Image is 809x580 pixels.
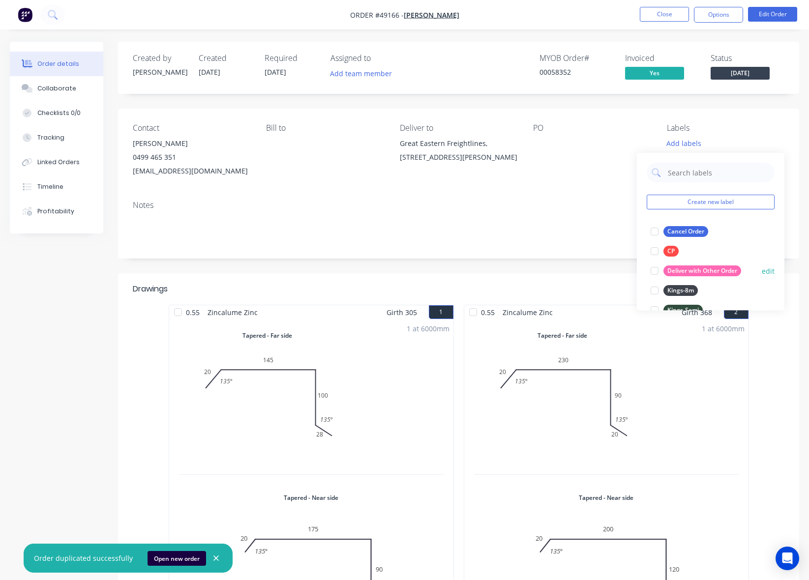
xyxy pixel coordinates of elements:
span: Zincalume Zinc [499,305,557,319]
div: Kings-Semi [663,305,703,316]
input: Search labels [667,163,770,182]
span: Zincalume Zinc [204,305,262,319]
div: Checklists 0/0 [37,109,81,117]
button: Options [694,7,743,23]
span: Yes [625,67,684,79]
button: Linked Orders [10,150,103,174]
button: Kings-Semi [647,303,707,317]
div: Collaborate [37,84,76,93]
button: CP [647,244,683,258]
button: Add team member [325,67,397,80]
div: Cancel Order [663,226,708,237]
span: [DATE] [265,67,286,77]
div: MYOB Order # [539,54,613,63]
div: Deliver with Other Order [663,265,741,276]
div: 0499 465 351 [133,150,250,164]
div: 00058352 [539,67,613,77]
div: Order details [37,59,79,68]
span: Girth 305 [387,305,417,319]
div: 1 at 6000mm [407,323,449,334]
span: [DATE] [199,67,220,77]
div: Invoiced [625,54,699,63]
div: PO [533,123,651,133]
button: Cancel Order [647,225,712,238]
button: Timeline [10,174,103,199]
span: Order #49166 - [350,10,404,20]
div: Bill to [266,123,384,133]
div: 1 at 6000mm [702,323,745,334]
button: [DATE] [711,67,770,82]
div: Kings-8m [663,285,698,296]
button: Open new order [148,551,206,566]
div: Created by [133,54,187,63]
span: Girth 368 [682,305,712,319]
button: Checklists 0/0 [10,101,103,125]
div: Great Eastern Freightlines, [STREET_ADDRESS][PERSON_NAME] [400,137,517,164]
span: 0.55 [477,305,499,319]
button: Edit Order [748,7,797,22]
span: [DATE] [711,67,770,79]
button: 2 [724,305,749,319]
div: Drawings [133,283,168,295]
div: Great Eastern Freightlines, [STREET_ADDRESS][PERSON_NAME] [400,137,517,168]
button: Deliver with Other Order [647,264,745,278]
button: 1 [429,305,453,319]
button: Profitability [10,199,103,224]
div: CP [663,246,679,257]
img: Factory [18,7,32,22]
span: 0.55 [182,305,204,319]
button: Order details [10,52,103,76]
div: [PERSON_NAME] [133,67,187,77]
div: Deliver to [400,123,517,133]
button: Close [640,7,689,22]
button: Kings-8m [647,284,702,297]
div: Timeline [37,182,63,191]
div: [EMAIL_ADDRESS][DOMAIN_NAME] [133,164,250,178]
div: Tracking [37,133,64,142]
div: Assigned to [330,54,429,63]
div: Notes [133,201,784,210]
div: Linked Orders [37,158,80,167]
div: Status [711,54,784,63]
button: Add labels [661,137,706,150]
div: Created [199,54,253,63]
button: edit [762,266,775,276]
div: Contact [133,123,250,133]
button: Add team member [330,67,397,80]
button: Tracking [10,125,103,150]
a: [PERSON_NAME] [404,10,459,20]
div: Profitability [37,207,74,216]
div: Required [265,54,319,63]
button: Create new label [647,195,775,209]
div: [PERSON_NAME] [133,137,250,150]
div: [PERSON_NAME]0499 465 351[EMAIL_ADDRESS][DOMAIN_NAME] [133,137,250,178]
div: Labels [667,123,784,133]
button: Collaborate [10,76,103,101]
div: Open Intercom Messenger [776,547,799,570]
div: Order duplicated successfully [34,553,133,563]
